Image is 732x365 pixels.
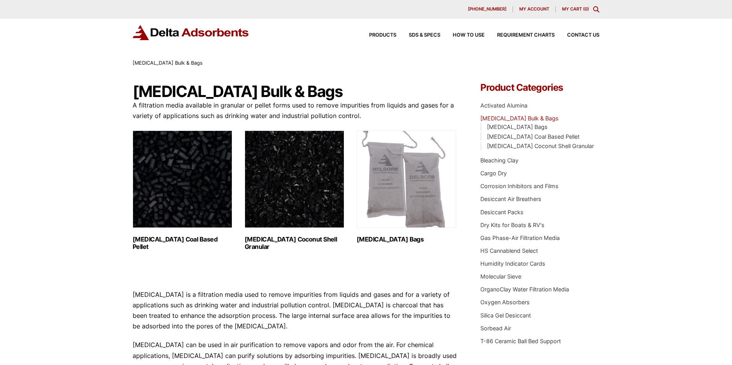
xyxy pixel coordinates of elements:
[133,289,457,332] p: [MEDICAL_DATA] is a filtration media used to remove impurities from liquids and gases and for a v...
[480,170,507,176] a: Cargo Dry
[133,236,232,250] h2: [MEDICAL_DATA] Coal Based Pellet
[245,130,344,228] img: Activated Carbon Coconut Shell Granular
[453,33,485,38] span: How to Use
[593,6,599,12] div: Toggle Modal Content
[480,235,560,241] a: Gas Phase-Air Filtration Media
[357,130,456,243] a: Visit product category Activated Carbon Bags
[133,100,457,121] p: A filtration media available in granular or pellet forms used to remove impurities from liquids a...
[513,6,556,12] a: My account
[245,236,344,250] h2: [MEDICAL_DATA] Coconut Shell Granular
[468,7,506,11] span: [PHONE_NUMBER]
[480,312,531,319] a: Silica Gel Desiccant
[480,260,545,267] a: Humidity Indicator Cards
[480,338,561,344] a: T-86 Ceramic Ball Bed Support
[440,33,485,38] a: How to Use
[480,286,569,293] a: OrganoClay Water Filtration Media
[485,33,555,38] a: Requirement Charts
[480,157,518,164] a: Bleaching Clay
[480,222,545,228] a: Dry Kits for Boats & RV's
[357,33,396,38] a: Products
[487,143,594,149] a: [MEDICAL_DATA] Coconut Shell Granular
[480,183,559,189] a: Corrosion Inhibitors and Films
[480,273,521,280] a: Molecular Sieve
[133,25,249,40] img: Delta Adsorbents
[480,196,541,202] a: Desiccant Air Breathers
[133,130,232,228] img: Activated Carbon Coal Based Pellet
[487,123,548,130] a: [MEDICAL_DATA] Bags
[245,130,344,250] a: Visit product category Activated Carbon Coconut Shell Granular
[487,133,580,140] a: [MEDICAL_DATA] Coal Based Pellet
[555,33,599,38] a: Contact Us
[396,33,440,38] a: SDS & SPECS
[480,247,538,254] a: HS Cannablend Select
[369,33,396,38] span: Products
[497,33,555,38] span: Requirement Charts
[480,209,524,215] a: Desiccant Packs
[133,60,203,66] span: [MEDICAL_DATA] Bulk & Bags
[133,83,457,100] h1: [MEDICAL_DATA] Bulk & Bags
[480,325,511,331] a: Sorbead Air
[357,130,456,228] img: Activated Carbon Bags
[480,299,530,305] a: Oxygen Absorbers
[462,6,513,12] a: [PHONE_NUMBER]
[357,236,456,243] h2: [MEDICAL_DATA] Bags
[567,33,599,38] span: Contact Us
[519,7,549,11] span: My account
[409,33,440,38] span: SDS & SPECS
[480,102,527,109] a: Activated Alumina
[585,6,587,12] span: 0
[133,130,232,250] a: Visit product category Activated Carbon Coal Based Pellet
[562,6,589,12] a: My Cart (0)
[480,83,599,92] h4: Product Categories
[480,115,559,122] a: [MEDICAL_DATA] Bulk & Bags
